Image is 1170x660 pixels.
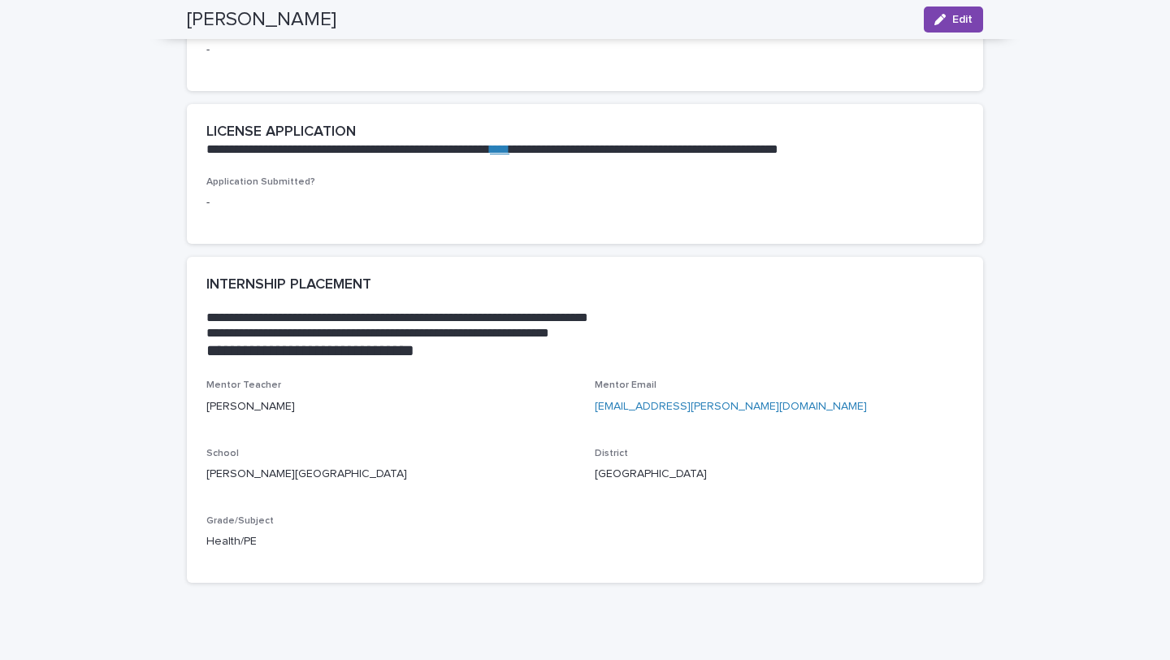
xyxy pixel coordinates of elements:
[595,449,628,458] span: District
[206,276,371,294] h2: INTERNSHIP PLACEMENT
[595,401,867,412] a: [EMAIL_ADDRESS][PERSON_NAME][DOMAIN_NAME]
[187,8,336,32] h2: [PERSON_NAME]
[206,194,964,211] p: -
[206,41,964,59] p: -
[206,449,239,458] span: School
[595,380,656,390] span: Mentor Email
[595,466,964,483] p: [GEOGRAPHIC_DATA]
[206,516,274,526] span: Grade/Subject
[952,14,973,25] span: Edit
[924,7,983,33] button: Edit
[206,533,575,550] p: Health/PE
[206,177,315,187] span: Application Submitted?
[206,380,281,390] span: Mentor Teacher
[206,466,575,483] p: [PERSON_NAME][GEOGRAPHIC_DATA]
[206,398,575,415] p: [PERSON_NAME]
[206,124,356,141] h2: LICENSE APPLICATION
